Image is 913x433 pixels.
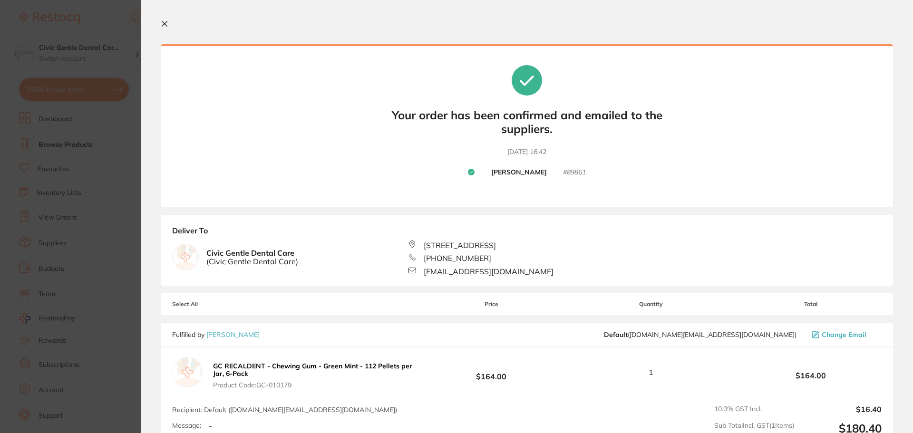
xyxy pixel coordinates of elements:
a: [PERSON_NAME] [206,330,260,339]
span: [PHONE_NUMBER] [424,254,491,262]
p: Message from Restocq, sent 3m ago [41,167,169,175]
span: 1 [649,368,653,376]
b: GC RECALDENT - Chewing Gum - Green Mint - 112 Pellets per Jar, 6-Pack [213,362,412,378]
img: empty.jpg [172,357,203,387]
div: message notification from Restocq, 3m ago. Hi Civic, This month, AB Orthodontics is offering 30% ... [14,14,176,182]
b: Deliver To [172,226,882,241]
span: Product Code: GC-010179 [213,381,418,389]
b: Default [604,330,628,339]
img: Profile image for Restocq [21,23,37,38]
output: $16.40 [802,405,882,414]
span: Price [420,301,562,308]
span: Select All [172,301,267,308]
b: [PERSON_NAME] [491,168,547,177]
span: Change Email [822,331,866,338]
small: # 89861 [563,168,586,177]
span: 10.0 % GST Incl. [714,405,794,414]
span: Quantity [563,301,740,308]
div: Hi Civic, [41,20,169,30]
b: $164.00 [420,364,562,381]
div: Message content [41,20,169,163]
button: Change Email [809,330,882,339]
button: GC RECALDENT - Chewing Gum - Green Mint - 112 Pellets per Jar, 6-Pack Product Code:GC-010179 [210,362,420,389]
span: Total [740,301,882,308]
span: ( Civic Gentle Dental Care ) [206,257,298,266]
span: [EMAIL_ADDRESS][DOMAIN_NAME] [424,267,554,276]
b: Civic Gentle Dental Care [206,249,298,266]
b: $164.00 [740,371,882,380]
span: [STREET_ADDRESS] [424,241,496,250]
span: Recipient: Default ( [DOMAIN_NAME][EMAIL_ADDRESS][DOMAIN_NAME] ) [172,405,397,414]
img: empty.jpg [173,244,198,270]
p: Fulfilled by [172,331,260,338]
p: - [209,422,212,430]
label: Message: [172,422,201,430]
b: Your order has been confirmed and emailed to the suppliers. [384,108,670,136]
span: customer.care@henryschein.com.au [604,331,796,338]
button: Back to Preview Orders [486,138,568,147]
